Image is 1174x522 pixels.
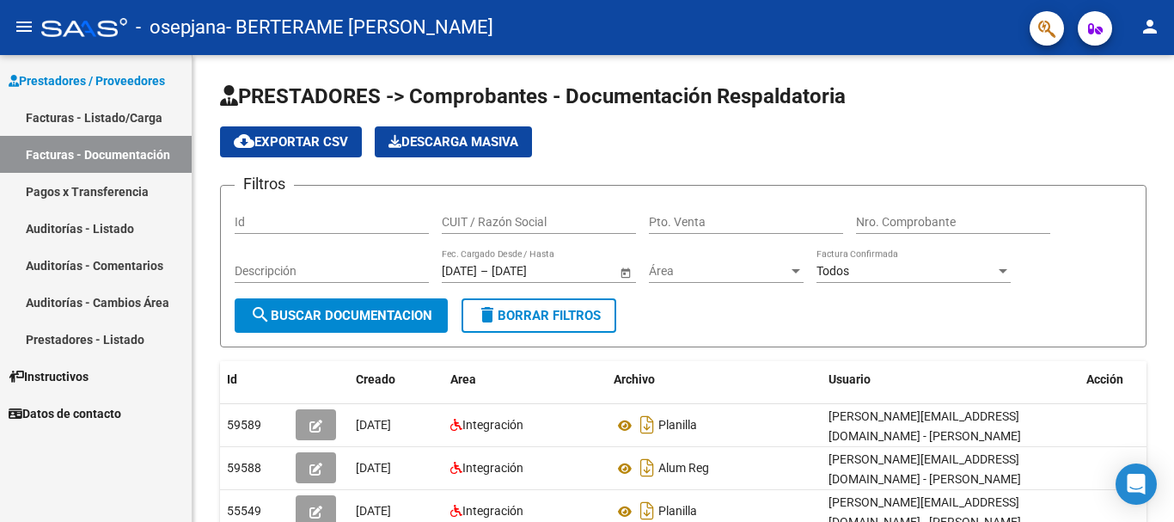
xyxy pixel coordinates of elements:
[220,126,362,157] button: Exportar CSV
[658,462,709,476] span: Alum Reg
[9,367,89,386] span: Instructivos
[477,308,601,323] span: Borrar Filtros
[235,298,448,333] button: Buscar Documentacion
[658,505,697,519] span: Planilla
[462,298,616,333] button: Borrar Filtros
[220,84,846,108] span: PRESTADORES -> Comprobantes - Documentación Respaldatoria
[462,461,523,475] span: Integración
[14,16,34,37] mat-icon: menu
[477,304,498,325] mat-icon: delete
[250,308,432,323] span: Buscar Documentacion
[227,418,261,432] span: 59589
[9,71,165,90] span: Prestadores / Proveedores
[375,126,532,157] button: Descarga Masiva
[616,263,634,281] button: Open calendar
[9,404,121,423] span: Datos de contacto
[356,504,391,518] span: [DATE]
[822,361,1079,398] datatable-header-cell: Usuario
[1086,372,1123,386] span: Acción
[829,409,1021,443] span: [PERSON_NAME][EMAIL_ADDRESS][DOMAIN_NAME] - [PERSON_NAME]
[607,361,822,398] datatable-header-cell: Archivo
[450,372,476,386] span: Area
[136,9,226,46] span: - osepjana
[227,504,261,518] span: 55549
[234,134,348,150] span: Exportar CSV
[235,172,294,196] h3: Filtros
[462,418,523,432] span: Integración
[492,264,576,279] input: End date
[649,264,788,279] span: Área
[1140,16,1160,37] mat-icon: person
[227,372,237,386] span: Id
[1079,361,1165,398] datatable-header-cell: Acción
[375,126,532,157] app-download-masive: Descarga masiva de comprobantes (adjuntos)
[636,454,658,482] i: Descargar documento
[349,361,443,398] datatable-header-cell: Creado
[1116,464,1157,505] div: Open Intercom Messenger
[636,411,658,439] i: Descargar documento
[220,361,289,398] datatable-header-cell: Id
[356,461,391,475] span: [DATE]
[250,304,271,325] mat-icon: search
[829,452,1021,486] span: [PERSON_NAME][EMAIL_ADDRESS][DOMAIN_NAME] - [PERSON_NAME]
[816,264,849,278] span: Todos
[356,418,391,432] span: [DATE]
[442,264,477,279] input: Start date
[226,9,493,46] span: - BERTERAME [PERSON_NAME]
[614,372,655,386] span: Archivo
[388,134,518,150] span: Descarga Masiva
[658,419,697,433] span: Planilla
[227,461,261,475] span: 59588
[234,131,254,151] mat-icon: cloud_download
[443,361,607,398] datatable-header-cell: Area
[829,372,871,386] span: Usuario
[356,372,395,386] span: Creado
[480,264,488,279] span: –
[462,504,523,518] span: Integración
